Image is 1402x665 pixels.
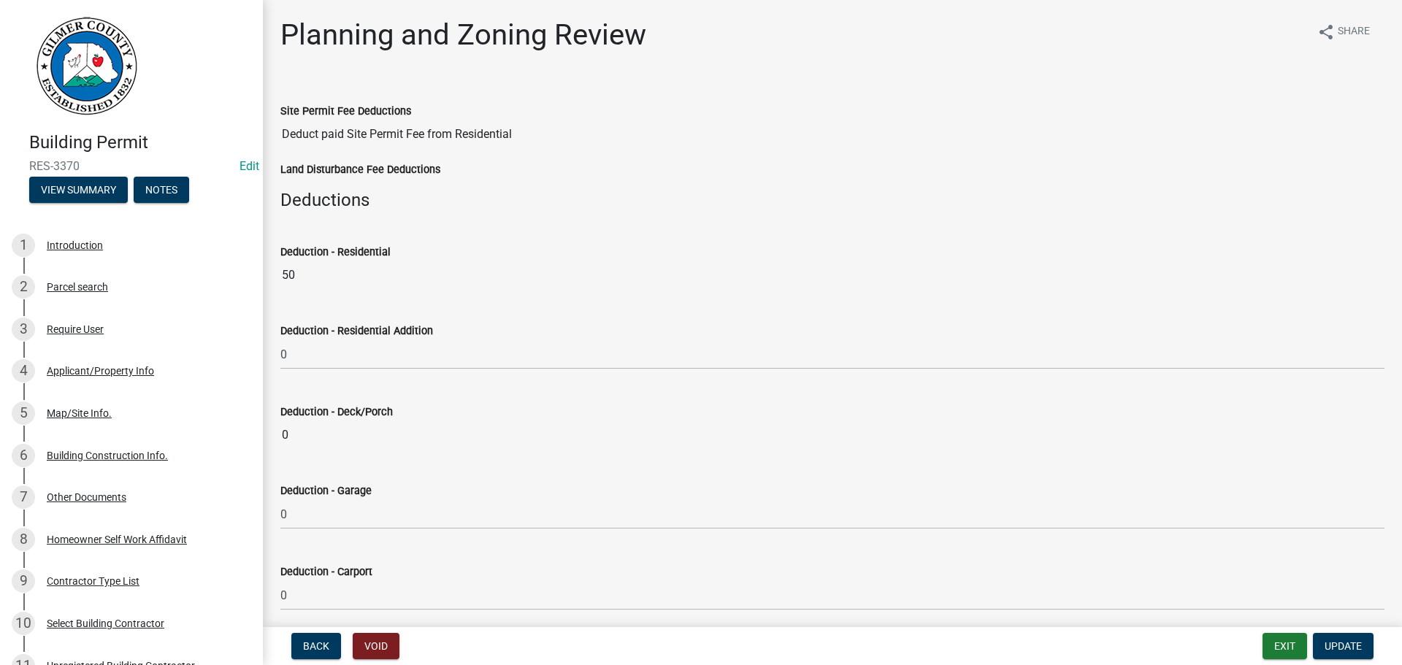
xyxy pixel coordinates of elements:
wm-modal-confirm: Summary [29,185,128,196]
div: 5 [12,401,35,425]
div: 6 [12,444,35,467]
div: 10 [12,612,35,635]
button: Update [1313,633,1374,659]
h4: Building Permit [29,132,251,153]
div: Homeowner Self Work Affidavit [47,534,187,545]
div: 3 [12,318,35,341]
label: Deduction - Residential Addition [280,326,433,337]
div: 4 [12,359,35,383]
div: Contractor Type List [47,576,139,586]
span: Update [1325,640,1362,652]
span: RES-3370 [29,159,234,173]
button: Notes [134,177,189,203]
i: share [1317,23,1335,41]
div: Map/Site Info. [47,408,112,418]
button: shareShare [1306,18,1382,46]
label: Deduction - Residential [280,247,391,258]
div: 1 [12,234,35,257]
label: Site Permit Fee Deductions [280,107,411,117]
div: 9 [12,569,35,593]
a: Edit [240,159,259,173]
button: Void [353,633,399,659]
button: Back [291,633,341,659]
wm-modal-confirm: Notes [134,185,189,196]
wm-modal-confirm: Edit Application Number [240,159,259,173]
button: View Summary [29,177,128,203]
div: Parcel search [47,282,108,292]
div: Applicant/Property Info [47,366,154,376]
div: Other Documents [47,492,126,502]
div: 7 [12,485,35,509]
label: Deduction - Garage [280,486,372,496]
label: Land Disturbance Fee Deductions [280,165,440,175]
h4: Deductions [280,190,1384,211]
div: 2 [12,275,35,299]
div: Introduction [47,240,103,250]
h1: Planning and Zoning Review [280,18,646,53]
span: Back [303,640,329,652]
div: Require User [47,324,104,334]
img: Gilmer County, Georgia [29,15,139,117]
label: Deduction - Deck/Porch [280,407,393,418]
div: Building Construction Info. [47,450,168,461]
label: Deduction - Carport [280,567,372,577]
div: 8 [12,528,35,551]
button: Exit [1263,633,1307,659]
span: Share [1338,23,1370,41]
div: Select Building Contractor [47,618,164,629]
